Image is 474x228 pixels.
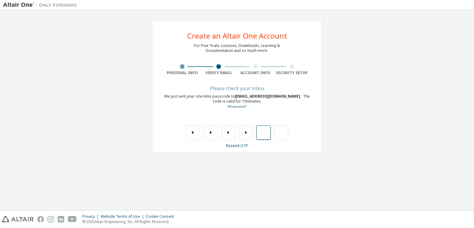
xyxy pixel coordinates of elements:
[164,70,201,75] div: Personal Info
[274,70,310,75] div: Security Setup
[2,216,34,222] img: altair_logo.svg
[48,216,54,222] img: instagram.svg
[227,104,247,108] a: Go back to the registration form
[82,214,101,219] div: Privacy
[235,94,301,99] span: [EMAIL_ADDRESS][DOMAIN_NAME]
[226,143,248,148] a: Resend OTP
[164,87,310,90] div: Please check your inbox
[101,214,146,219] div: Website Terms of Use
[58,216,64,222] img: linkedin.svg
[37,216,44,222] img: facebook.svg
[68,216,77,222] img: youtube.svg
[187,32,287,40] div: Create an Altair One Account
[237,70,274,75] div: Account Info
[82,219,178,224] p: © 2025 Altair Engineering, Inc. All Rights Reserved.
[194,43,280,53] div: For Free Trials, Licenses, Downloads, Learning & Documentation and so much more.
[3,2,80,8] img: Altair One
[201,70,237,75] div: Verify Email
[146,214,178,219] div: Cookie Consent
[164,94,310,109] div: We just sent your one-time passcode to . The code is valid for 15 minutes.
